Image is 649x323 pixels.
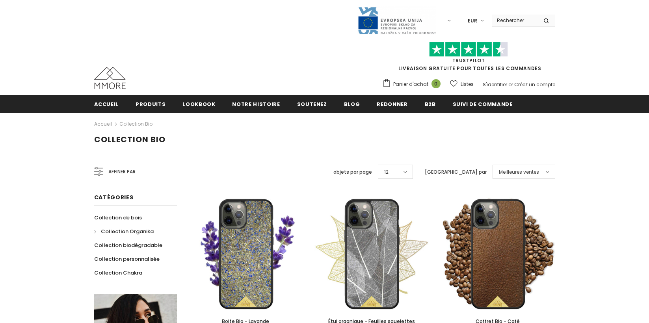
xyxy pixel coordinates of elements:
a: Collection Bio [119,121,152,127]
a: Javni Razpis [357,17,436,24]
span: Catégories [94,193,134,201]
a: TrustPilot [452,57,485,64]
span: Collection personnalisée [94,255,160,263]
a: B2B [425,95,436,113]
a: Collection personnalisée [94,252,160,266]
span: 12 [384,168,389,176]
span: Collection Organika [101,228,154,235]
span: soutenez [297,100,327,108]
a: Collection biodégradable [94,238,162,252]
label: [GEOGRAPHIC_DATA] par [425,168,487,176]
span: Notre histoire [232,100,280,108]
a: Accueil [94,95,119,113]
a: Collection de bois [94,211,142,225]
a: Suivi de commande [453,95,513,113]
img: Cas MMORE [94,67,126,89]
span: Blog [344,100,360,108]
img: Faites confiance aux étoiles pilotes [429,42,508,57]
span: Listes [461,80,474,88]
span: Produits [136,100,166,108]
span: B2B [425,100,436,108]
span: Suivi de commande [453,100,513,108]
a: Créez un compte [514,81,555,88]
span: LIVRAISON GRATUITE POUR TOUTES LES COMMANDES [382,45,555,72]
span: Panier d'achat [393,80,428,88]
span: Redonner [377,100,407,108]
a: Collection Organika [94,225,154,238]
a: Collection Chakra [94,266,142,280]
a: S'identifier [483,81,507,88]
span: Affiner par [108,167,136,176]
span: Collection Chakra [94,269,142,277]
a: Panier d'achat 0 [382,78,444,90]
span: Collection de bois [94,214,142,221]
a: Accueil [94,119,112,129]
input: Search Site [492,15,537,26]
span: Lookbook [182,100,215,108]
span: Collection biodégradable [94,241,162,249]
label: objets par page [333,168,372,176]
span: 0 [431,79,441,88]
a: Produits [136,95,166,113]
img: Javni Razpis [357,6,436,35]
span: Collection Bio [94,134,166,145]
span: Accueil [94,100,119,108]
a: Listes [450,77,474,91]
a: Blog [344,95,360,113]
span: Meilleures ventes [499,168,539,176]
a: Lookbook [182,95,215,113]
span: EUR [468,17,477,25]
span: or [508,81,513,88]
a: soutenez [297,95,327,113]
a: Notre histoire [232,95,280,113]
a: Redonner [377,95,407,113]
